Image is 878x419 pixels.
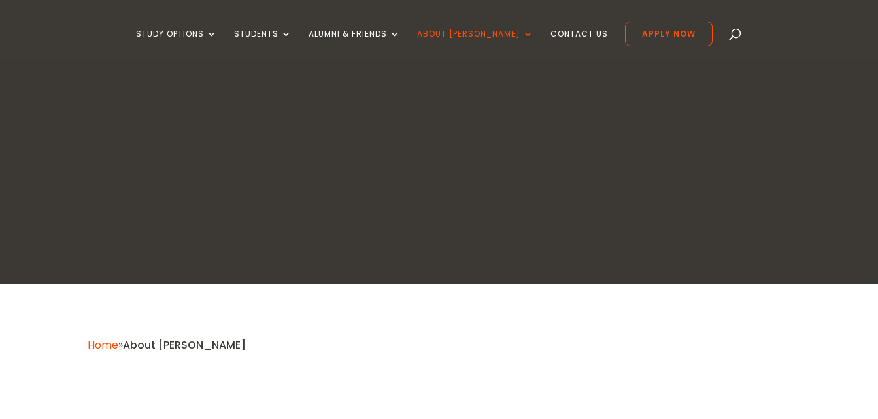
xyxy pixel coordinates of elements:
span: About [PERSON_NAME] [123,337,246,352]
a: Alumni & Friends [309,29,400,60]
span: » [88,337,246,352]
a: Apply Now [625,22,713,46]
a: Home [88,337,118,352]
a: Study Options [136,29,217,60]
a: Contact Us [550,29,608,60]
a: Students [234,29,292,60]
a: About [PERSON_NAME] [417,29,533,60]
